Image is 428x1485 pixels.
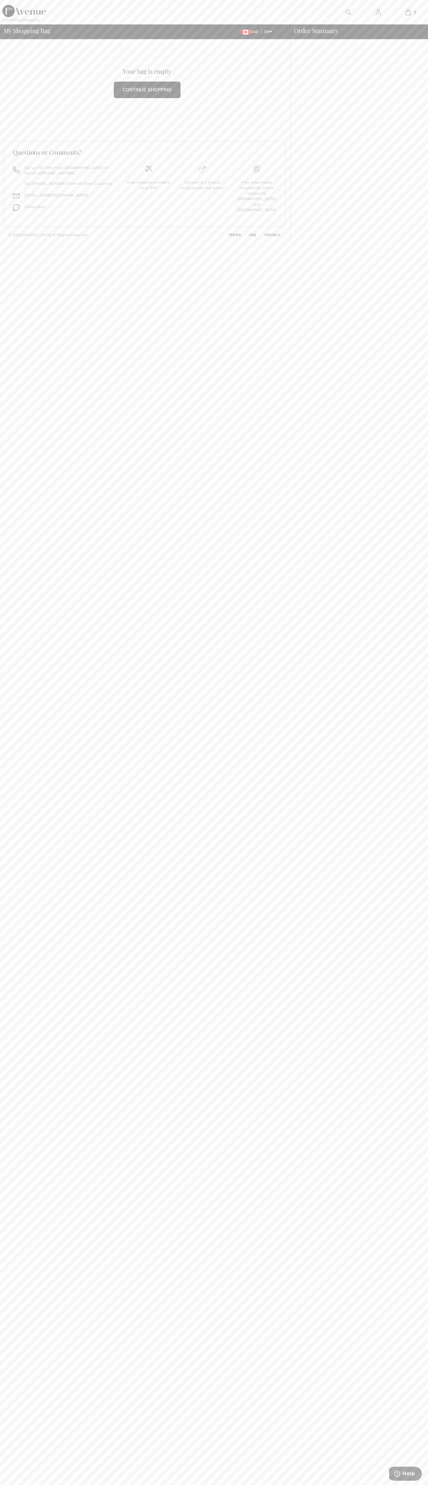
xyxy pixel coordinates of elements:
p: Call us Toll-Free from [GEOGRAPHIC_DATA] or the US at [24,165,114,176]
a: Privacy [257,233,281,237]
img: My Bag [406,9,411,16]
a: FAQ [242,233,256,237]
img: search the website [346,9,351,16]
span: CAD [241,30,261,34]
img: call [13,166,20,173]
a: Sign In [371,9,386,16]
img: Delivery is a breeze since we pay the duties! [199,166,206,172]
span: My Shopping Bag [4,28,50,34]
a: 0 [393,9,423,16]
p: Dial [PHONE_NUMBER] From All Other Countries [24,181,114,186]
div: Free return label included for orders shipped to [GEOGRAPHIC_DATA] and [GEOGRAPHIC_DATA] [234,180,279,213]
div: Your bag is empty [18,68,276,74]
div: Free shipping on orders over $99 [126,180,171,191]
h3: Questions or Comments? [13,149,276,155]
div: Delivery is a breeze since we pay the duties! [181,180,225,191]
img: Canadian Dollar [241,30,251,35]
img: email [13,193,20,199]
div: © [GEOGRAPHIC_DATA] All Rights Reserved [9,232,88,238]
iframe: Opens a widget where you can find more information [389,1467,422,1482]
span: 0 [414,9,416,15]
img: Free shipping on orders over $99 [145,166,152,172]
button: CONTINUE SHOPPING [114,82,181,98]
span: EN [264,30,272,34]
img: Free shipping on orders over $99 [253,166,260,172]
a: [PHONE_NUMBER] [41,171,75,175]
a: Terms [221,233,241,237]
div: < Continue Shopping [2,17,39,23]
a: [EMAIL_ADDRESS][DOMAIN_NAME] [24,193,88,197]
img: My Info [376,9,381,16]
img: 1ère Avenue [2,5,46,17]
span: Online Chat [24,205,45,209]
img: chat [13,204,20,211]
div: Order Summary [287,28,424,34]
